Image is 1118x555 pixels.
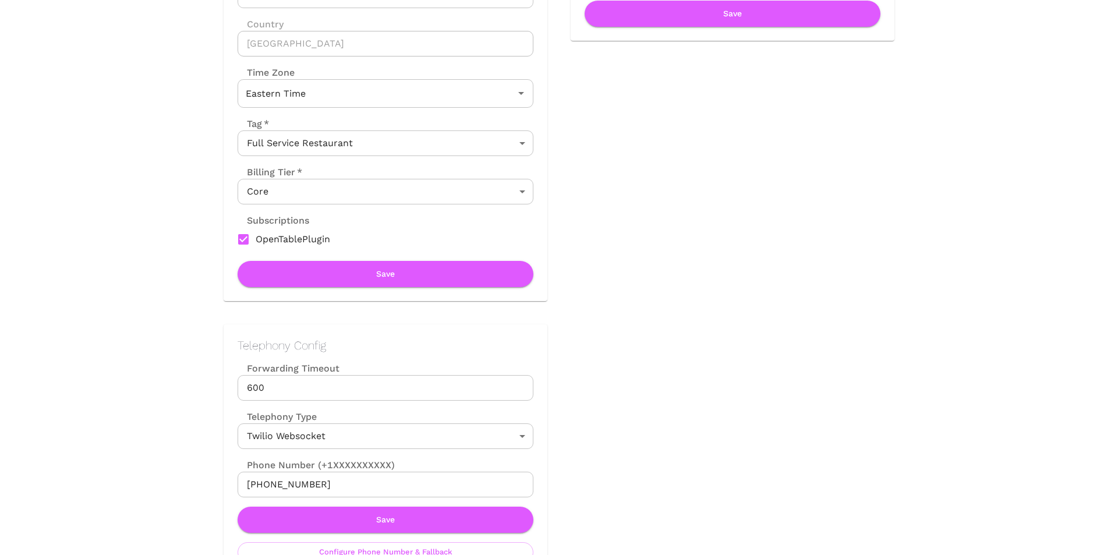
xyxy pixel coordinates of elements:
label: Subscriptions [238,214,309,227]
button: Open [513,85,529,101]
span: OpenTablePlugin [256,232,330,246]
label: Forwarding Timeout [238,362,533,375]
button: Save [238,261,533,287]
div: Full Service Restaurant [238,130,533,156]
label: Country [238,17,533,31]
label: Billing Tier [238,165,302,179]
button: Save [585,1,880,27]
div: Twilio Websocket [238,423,533,449]
label: Time Zone [238,66,533,79]
button: Save [238,507,533,533]
label: Tag [238,117,269,130]
div: Core [238,179,533,204]
label: Phone Number (+1XXXXXXXXXX) [238,458,533,472]
label: Telephony Type [238,410,317,423]
h2: Telephony Config [238,338,533,352]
